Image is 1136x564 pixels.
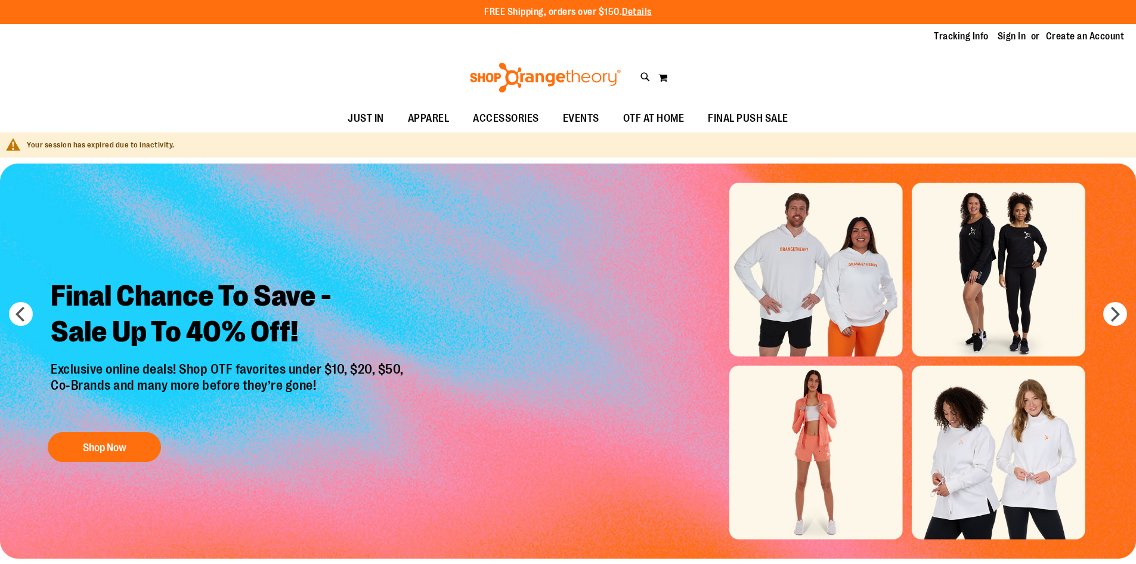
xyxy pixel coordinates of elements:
[461,105,551,132] a: ACCESSORIES
[708,105,788,132] span: FINAL PUSH SALE
[9,302,33,326] button: prev
[623,105,685,132] span: OTF AT HOME
[1046,30,1125,43] a: Create an Account
[934,30,989,43] a: Tracking Info
[473,105,539,132] span: ACCESSORIES
[42,269,416,468] a: Final Chance To Save -Sale Up To 40% Off! Exclusive online deals! Shop OTF favorites under $10, $...
[42,362,416,420] p: Exclusive online deals! Shop OTF favorites under $10, $20, $50, Co-Brands and many more before th...
[27,140,1124,151] div: Your session has expired due to inactivity.
[998,30,1026,43] a: Sign In
[484,5,652,19] p: FREE Shipping, orders over $150.
[408,105,450,132] span: APPAREL
[42,269,416,362] h2: Final Chance To Save - Sale Up To 40% Off!
[611,105,697,132] a: OTF AT HOME
[336,105,396,132] a: JUST IN
[696,105,800,132] a: FINAL PUSH SALE
[622,7,652,17] a: Details
[48,432,161,462] button: Shop Now
[348,105,384,132] span: JUST IN
[396,105,462,132] a: APPAREL
[551,105,611,132] a: EVENTS
[468,63,623,93] img: Shop Orangetheory
[1103,302,1127,326] button: next
[563,105,599,132] span: EVENTS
